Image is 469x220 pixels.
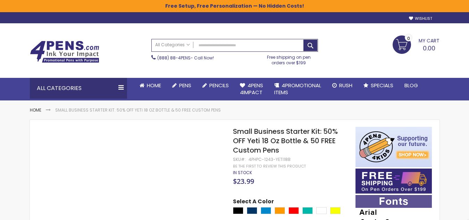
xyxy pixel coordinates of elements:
[409,16,432,21] a: Wishlist
[233,127,338,155] span: Small Business Starter Kit: 50% OFF Yeti 18 Oz Bottle & 50 FREE Custom Pens
[358,78,399,93] a: Specials
[55,107,221,113] li: Small Business Starter Kit: 50% OFF Yeti 18 Oz Bottle & 50 FREE Custom Pens
[30,41,99,63] img: 4Pens Custom Pens and Promotional Products
[399,78,424,93] a: Blog
[30,107,41,113] a: Home
[249,157,291,162] div: 4PHPC-1243-YETI18B
[260,52,318,66] div: Free shipping on pen orders over $199
[233,177,254,186] span: $23.99
[233,207,243,214] div: Black
[339,82,352,89] span: Rush
[371,82,393,89] span: Specials
[269,78,327,100] a: 4PROMOTIONALITEMS
[274,82,321,96] span: 4PROMOTIONAL ITEMS
[233,164,306,169] a: Be the first to review this product
[247,207,257,214] div: Navy Blue
[209,82,229,89] span: Pencils
[233,170,252,176] span: In stock
[316,207,327,214] div: White
[261,207,271,214] div: Big Wave Blue
[302,207,313,214] div: Teal
[152,39,193,51] a: All Categories
[355,127,432,167] img: 4pens 4 kids
[157,55,191,61] a: (888) 88-4PENS
[423,44,435,52] span: 0.00
[355,169,432,194] img: Free shipping on orders over $199
[327,78,358,93] a: Rush
[134,78,167,93] a: Home
[240,82,263,96] span: 4Pens 4impact
[30,78,127,99] div: All Categories
[167,78,197,93] a: Pens
[330,207,341,214] div: Yellow
[233,170,252,176] div: Availability
[407,35,410,42] span: 0
[393,35,439,53] a: 0.00 0
[404,82,418,89] span: Blog
[155,42,190,48] span: All Categories
[147,82,161,89] span: Home
[234,78,269,100] a: 4Pens4impact
[275,207,285,214] div: Orange
[233,198,274,207] span: Select A Color
[288,207,299,214] div: Red
[157,55,214,61] span: - Call Now!
[179,82,191,89] span: Pens
[233,156,246,162] strong: SKU
[197,78,234,93] a: Pencils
